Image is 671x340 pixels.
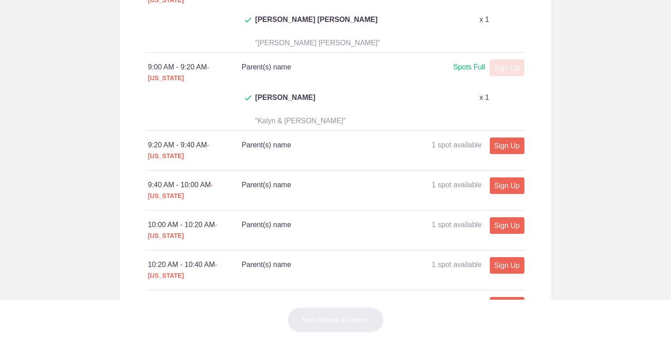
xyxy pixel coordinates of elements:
h4: Parent(s) name [242,180,383,190]
span: [PERSON_NAME] [PERSON_NAME] [255,14,378,36]
div: 9:40 AM - 10:00 AM [148,180,242,201]
div: Spots Full [453,62,485,73]
a: Sign Up [490,217,524,234]
img: Check dark green [245,17,252,23]
div: 10:00 AM - 10:20 AM [148,219,242,241]
span: 1 spot available [432,141,482,149]
a: Sign Up [490,177,524,194]
h4: Parent(s) name [242,219,383,230]
h4: Parent(s) name [242,140,383,151]
a: Sign Up [490,138,524,154]
img: Check dark green [245,95,252,101]
span: “[PERSON_NAME] [PERSON_NAME]” [255,39,380,47]
div: 9:00 AM - 9:20 AM [148,62,242,83]
a: Sign Up [490,297,524,314]
h4: Parent(s) name [242,62,383,73]
h4: Parent(s) name [242,259,383,270]
button: Next: Review & Confirm [288,307,384,332]
p: x 1 [479,14,489,25]
span: 1 spot available [432,181,482,189]
span: 1 spot available [432,261,482,268]
span: - [US_STATE] [148,142,209,159]
span: - [US_STATE] [148,221,217,239]
span: - [US_STATE] [148,64,209,82]
span: “Kalyn & [PERSON_NAME]” [255,117,346,125]
div: 10:20 AM - 10:40 AM [148,259,242,281]
span: - [US_STATE] [148,181,213,199]
a: Sign Up [490,257,524,274]
span: 1 spot available [432,221,482,228]
span: [PERSON_NAME] [255,92,315,114]
span: - [US_STATE] [148,261,217,279]
p: x 1 [479,92,489,103]
div: 9:20 AM - 9:40 AM [148,140,242,161]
